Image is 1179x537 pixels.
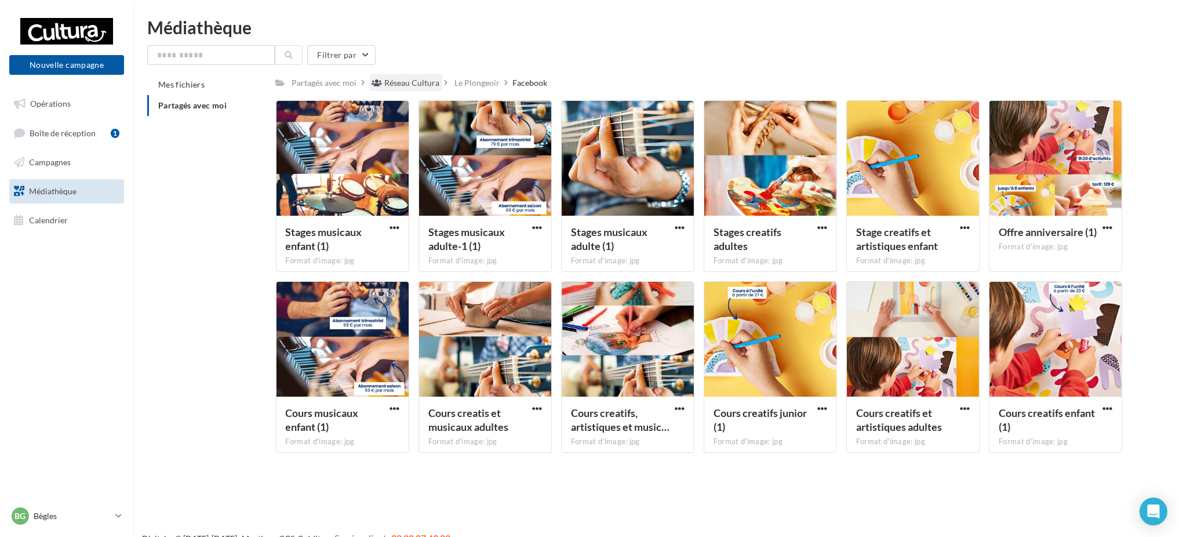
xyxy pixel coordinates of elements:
[999,437,1112,447] div: Format d'image: jpg
[147,19,1165,36] div: Médiathèque
[34,510,111,522] p: Bègles
[513,77,548,89] div: Facebook
[856,226,938,252] span: Stage creatifs et artistiques enfant
[286,407,359,433] span: Cours musicaux enfant (1)
[286,437,399,447] div: Format d'image: jpg
[158,79,205,89] span: Mes fichiers
[30,99,71,108] span: Opérations
[714,407,807,433] span: Cours creatifs junior (1)
[7,208,126,233] a: Calendrier
[15,510,26,522] span: Bg
[428,256,542,266] div: Format d'image: jpg
[571,407,669,433] span: Cours creatifs, artistiques et musicaux adulte
[29,186,77,196] span: Médiathèque
[385,77,440,89] div: Réseau Cultura
[111,129,119,138] div: 1
[29,215,68,224] span: Calendrier
[571,437,685,447] div: Format d'image: jpg
[856,256,970,266] div: Format d'image: jpg
[999,407,1095,433] span: Cours creatifs enfant (1)
[7,150,126,175] a: Campagnes
[292,77,357,89] div: Partagés avec moi
[428,226,505,252] span: Stages musicaux adulte-1 (1)
[428,407,508,433] span: Cours creatis et musicaux adultes
[856,437,970,447] div: Format d'image: jpg
[571,256,685,266] div: Format d'image: jpg
[7,92,126,116] a: Opérations
[714,256,827,266] div: Format d'image: jpg
[856,407,942,433] span: Cours creatifs et artistiques adultes
[714,437,827,447] div: Format d'image: jpg
[455,77,500,89] div: Le Plongeoir
[286,226,362,252] span: Stages musicaux enfant (1)
[999,242,1112,252] div: Format d'image: jpg
[1140,498,1167,525] div: Open Intercom Messenger
[286,256,399,266] div: Format d'image: jpg
[7,179,126,204] a: Médiathèque
[29,157,71,167] span: Campagnes
[999,226,1097,238] span: Offre anniversaire (1)
[571,226,647,252] span: Stages musicaux adulte (1)
[9,55,124,75] button: Nouvelle campagne
[30,128,96,137] span: Boîte de réception
[307,45,376,65] button: Filtrer par
[714,226,781,252] span: Stages creatifs adultes
[428,437,542,447] div: Format d'image: jpg
[9,505,124,527] a: Bg Bègles
[7,121,126,146] a: Boîte de réception1
[158,100,227,110] span: Partagés avec moi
